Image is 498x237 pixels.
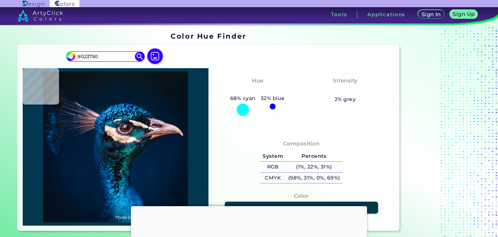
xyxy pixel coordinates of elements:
h5: Percents [286,151,342,162]
h3: Tools [331,12,347,17]
a: Sign Up [451,10,477,19]
h5: 32% blue [258,94,287,103]
iframe: Advertisement [402,30,483,233]
h5: 68% cyan [228,94,258,103]
h1: Color Hue Finder [171,31,246,41]
h4: Hue [252,76,263,85]
h4: Composition [283,139,320,148]
a: Sign In [419,10,443,19]
h5: (98%, 31%, 0%, 69%) [286,173,342,183]
img: icon picture [147,48,163,64]
h3: Bluish Cyan [236,86,279,94]
h5: RGB [260,162,286,172]
h5: System [260,151,286,162]
h4: Color [294,191,309,201]
h5: Sign Up [454,12,474,17]
h5: CMYK [260,173,286,183]
h3: Vibrant [331,86,359,94]
img: ArtyClick Design logo [23,1,44,7]
img: logo_artyclick_colors_white.svg [18,10,63,21]
iframe: Advertisement [131,206,367,235]
img: img_pavlin.jpg [26,71,205,222]
img: icon search [135,52,145,61]
h5: Sign In [422,12,440,17]
h3: Applications [367,12,405,17]
h5: 2% grey [335,95,356,104]
input: type color.. [75,52,136,61]
h5: (1%, 22%, 31%) [286,162,342,172]
h4: Intensity [333,76,358,85]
